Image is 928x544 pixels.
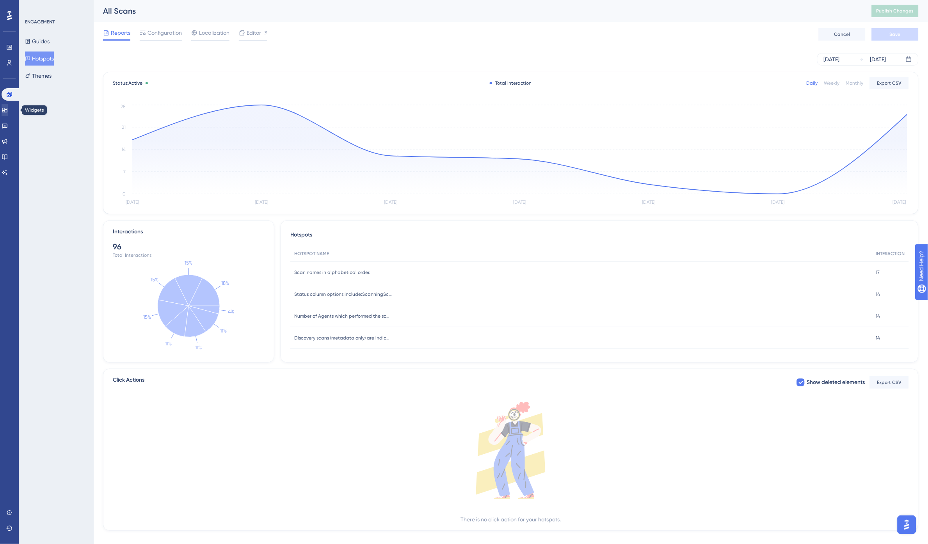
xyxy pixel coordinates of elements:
[870,55,886,64] div: [DATE]
[294,313,392,319] span: Number of Agents which performed the scan.
[195,345,202,351] text: 11%
[123,169,126,174] tspan: 7
[111,28,130,37] span: Reports
[876,269,880,276] span: 17
[824,55,840,64] div: [DATE]
[890,31,901,37] span: Save
[772,200,785,205] tspan: [DATE]
[228,309,235,315] text: 4%
[870,376,909,389] button: Export CSV
[113,241,265,252] div: 96
[185,260,193,266] text: 15%
[221,280,229,286] text: 18%
[846,80,864,86] div: Monthly
[877,379,902,386] span: Export CSV
[247,28,261,37] span: Editor
[294,251,329,257] span: HOTSPOT NAME
[294,291,392,297] span: Status column options include:ScanningScanning, With ResultsDone, With ResultsDone, With Results,...
[18,2,49,11] span: Need Help?
[876,251,905,257] span: INTERACTION
[25,34,50,48] button: Guides
[128,80,142,86] span: Active
[122,124,126,130] tspan: 21
[151,277,158,283] text: 15%
[513,200,526,205] tspan: [DATE]
[123,191,126,197] tspan: 0
[876,335,880,341] span: 14
[893,200,906,205] tspan: [DATE]
[461,515,561,524] div: There is no click action for your hotspots.
[819,28,866,41] button: Cancel
[642,200,656,205] tspan: [DATE]
[121,147,126,152] tspan: 14
[103,5,852,16] div: All Scans
[126,200,139,205] tspan: [DATE]
[165,341,172,347] text: 11%
[824,80,840,86] div: Weekly
[113,80,142,86] span: Status:
[294,335,392,341] span: Discovery scans (metadata only) are indicated by a magnifying glass icon (left). Sensitive Data s...
[113,375,144,389] span: Click Actions
[870,77,909,89] button: Export CSV
[384,200,397,205] tspan: [DATE]
[294,269,370,276] span: Scan names in alphabetical order.
[25,19,55,25] div: ENGAGEMENT
[872,5,919,17] button: Publish Changes
[876,313,880,319] span: 14
[25,69,52,83] button: Themes
[121,104,126,109] tspan: 28
[290,230,312,240] span: Hotspots
[255,200,268,205] tspan: [DATE]
[148,28,182,37] span: Configuration
[143,314,151,320] text: 15%
[113,227,143,236] div: Interactions
[895,513,919,537] iframe: UserGuiding AI Assistant Launcher
[877,80,902,86] span: Export CSV
[490,80,532,86] div: Total Interaction
[220,328,227,334] text: 11%
[807,378,865,387] span: Show deleted elements
[876,291,880,297] span: 14
[199,28,229,37] span: Localization
[872,28,919,41] button: Save
[834,31,850,37] span: Cancel
[876,8,914,14] span: Publish Changes
[25,52,54,66] button: Hotspots
[807,80,818,86] div: Daily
